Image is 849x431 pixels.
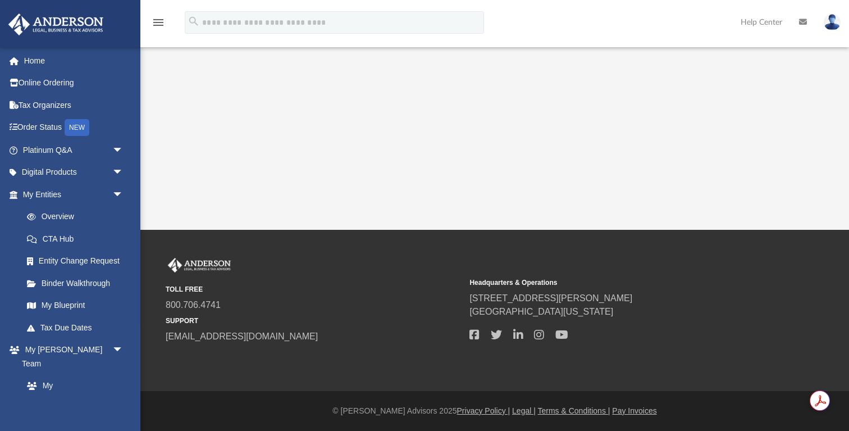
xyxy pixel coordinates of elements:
small: TOLL FREE [166,284,462,294]
a: Platinum Q&Aarrow_drop_down [8,139,140,161]
i: menu [152,16,165,29]
a: Entity Change Request [16,250,140,273]
a: [STREET_ADDRESS][PERSON_NAME] [469,293,632,303]
a: Order StatusNEW [8,116,140,139]
a: My Entitiesarrow_drop_down [8,183,140,206]
a: My [PERSON_NAME] Teamarrow_drop_down [8,339,135,375]
i: search [188,15,200,28]
img: User Pic [824,14,841,30]
span: arrow_drop_down [112,139,135,162]
a: [EMAIL_ADDRESS][DOMAIN_NAME] [166,332,318,341]
a: 800.706.4741 [166,300,221,310]
small: Headquarters & Operations [469,278,765,288]
a: Digital Productsarrow_drop_down [8,161,140,184]
a: My Blueprint [16,294,135,317]
img: Anderson Advisors Platinum Portal [5,13,107,35]
a: Tax Due Dates [16,316,140,339]
span: arrow_drop_down [112,183,135,206]
a: CTA Hub [16,228,140,250]
a: Terms & Conditions | [538,406,610,415]
a: menu [152,21,165,29]
a: Overview [16,206,140,228]
a: Pay Invoices [612,406,656,415]
a: Home [8,49,140,72]
a: Legal | [512,406,536,415]
a: Privacy Policy | [457,406,510,415]
span: arrow_drop_down [112,339,135,362]
a: Online Ordering [8,72,140,94]
span: arrow_drop_down [112,161,135,184]
img: Anderson Advisors Platinum Portal [166,258,233,273]
div: NEW [65,119,89,136]
a: My [PERSON_NAME] Team [16,375,129,425]
a: Tax Organizers [8,94,140,116]
a: [GEOGRAPHIC_DATA][US_STATE] [469,307,613,316]
a: Binder Walkthrough [16,272,140,294]
div: © [PERSON_NAME] Advisors 2025 [140,405,849,417]
small: SUPPORT [166,316,462,326]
